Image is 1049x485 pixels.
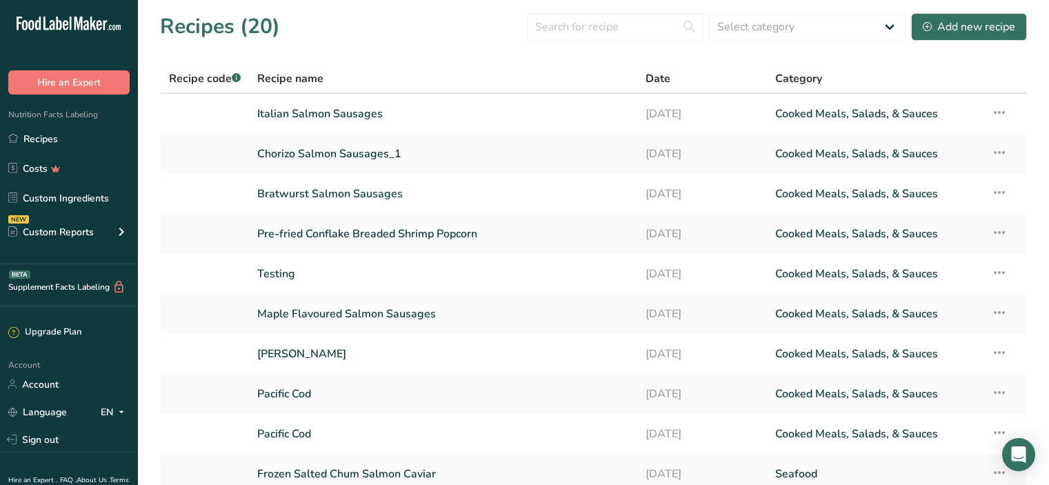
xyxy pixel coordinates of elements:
[775,70,822,87] span: Category
[775,259,975,288] a: Cooked Meals, Salads, & Sauces
[257,99,629,128] a: Italian Salmon Sausages
[775,299,975,328] a: Cooked Meals, Salads, & Sauces
[8,326,81,339] div: Upgrade Plan
[775,419,975,448] a: Cooked Meals, Salads, & Sauces
[646,259,759,288] a: [DATE]
[646,299,759,328] a: [DATE]
[257,339,629,368] a: [PERSON_NAME]
[527,13,703,41] input: Search for recipe
[8,400,67,424] a: Language
[646,339,759,368] a: [DATE]
[775,379,975,408] a: Cooked Meals, Salads, & Sauces
[775,339,975,368] a: Cooked Meals, Salads, & Sauces
[775,139,975,168] a: Cooked Meals, Salads, & Sauces
[646,179,759,208] a: [DATE]
[775,219,975,248] a: Cooked Meals, Salads, & Sauces
[8,215,29,224] div: NEW
[60,475,77,485] a: FAQ .
[8,70,130,95] button: Hire an Expert
[1002,438,1035,471] div: Open Intercom Messenger
[257,419,629,448] a: Pacific Cod
[9,270,30,279] div: BETA
[160,11,280,42] h1: Recipes (20)
[775,179,975,208] a: Cooked Meals, Salads, & Sauces
[8,225,94,239] div: Custom Reports
[257,70,323,87] span: Recipe name
[257,179,629,208] a: Bratwurst Salmon Sausages
[101,404,130,420] div: EN
[257,139,629,168] a: Chorizo Salmon Sausages_1
[646,139,759,168] a: [DATE]
[923,19,1015,35] div: Add new recipe
[169,71,241,86] span: Recipe code
[911,13,1027,41] button: Add new recipe
[257,379,629,408] a: Pacific Cod
[646,70,670,87] span: Date
[646,379,759,408] a: [DATE]
[257,259,629,288] a: Testing
[77,475,110,485] a: About Us .
[646,419,759,448] a: [DATE]
[775,99,975,128] a: Cooked Meals, Salads, & Sauces
[8,475,57,485] a: Hire an Expert .
[257,219,629,248] a: Pre-fried Conflake Breaded Shrimp Popcorn
[646,219,759,248] a: [DATE]
[646,99,759,128] a: [DATE]
[257,299,629,328] a: Maple Flavoured Salmon Sausages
